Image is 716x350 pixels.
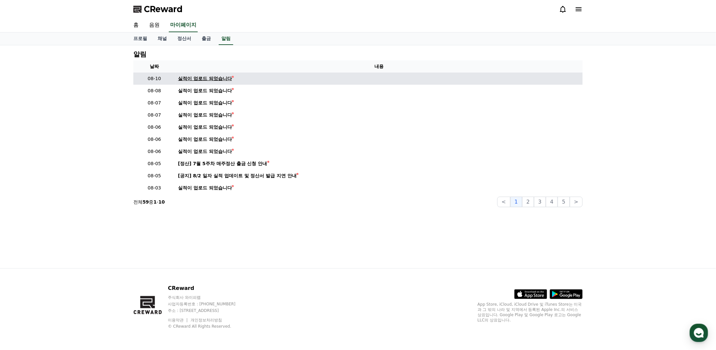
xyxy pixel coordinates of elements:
[178,136,232,143] div: 실적이 업로드 되었습니다
[558,197,570,207] button: 5
[152,33,172,45] a: 채널
[153,199,157,205] strong: 1
[178,124,580,131] a: 실적이 업로드 되었습니다
[168,308,248,313] p: 주소 : [STREET_ADDRESS]
[178,148,580,155] a: 실적이 업로드 되었습니다
[136,87,173,94] p: 08-08
[178,87,580,94] a: 실적이 업로드 되었습니다
[143,199,149,205] strong: 59
[178,75,580,82] a: 실적이 업로드 되었습니다
[128,33,152,45] a: 프로필
[136,148,173,155] p: 08-06
[190,318,222,322] a: 개인정보처리방침
[219,33,233,45] a: 알림
[178,99,580,106] a: 실적이 업로드 되었습니다
[178,124,232,131] div: 실적이 업로드 되었습니다
[168,324,248,329] p: © CReward All Rights Reserved.
[136,185,173,191] p: 08-03
[169,18,198,32] a: 마이페이지
[178,112,232,119] div: 실적이 업로드 되었습니다
[546,197,558,207] button: 4
[178,185,580,191] a: 실적이 업로드 되었습니다
[168,318,189,322] a: 이용약관
[178,75,232,82] div: 실적이 업로드 되었습니다
[178,99,232,106] div: 실적이 업로드 되었습니다
[178,172,580,179] a: [공지] 8/2 일자 실적 업데이트 및 정산서 발급 지연 안내
[136,136,173,143] p: 08-06
[570,197,583,207] button: >
[178,172,297,179] div: [공지] 8/2 일자 실적 업데이트 및 정산서 발급 지연 안내
[178,185,232,191] div: 실적이 업로드 되었습니다
[178,136,580,143] a: 실적이 업로드 되었습니다
[133,60,175,73] th: 날짜
[196,33,216,45] a: 출금
[101,218,109,223] span: 설정
[168,284,248,292] p: CReward
[43,208,85,225] a: 대화
[144,4,183,14] span: CReward
[2,208,43,225] a: 홈
[178,87,232,94] div: 실적이 업로드 되었습니다
[136,75,173,82] p: 08-10
[136,172,173,179] p: 08-05
[522,197,534,207] button: 2
[136,160,173,167] p: 08-05
[178,160,580,167] a: [정산] 7월 5주차 매주정산 출금 신청 안내
[144,18,165,32] a: 음원
[21,218,25,223] span: 홈
[510,197,522,207] button: 1
[168,295,248,300] p: 주식회사 와이피랩
[133,4,183,14] a: CReward
[85,208,126,225] a: 설정
[136,112,173,119] p: 08-07
[172,33,196,45] a: 정산서
[178,112,580,119] a: 실적이 업로드 되었습니다
[60,218,68,224] span: 대화
[168,301,248,307] p: 사업자등록번호 : [PHONE_NUMBER]
[133,199,165,205] p: 전체 중 -
[178,160,267,167] div: [정산] 7월 5주차 매주정산 출금 신청 안내
[158,199,165,205] strong: 10
[175,60,583,73] th: 내용
[136,124,173,131] p: 08-06
[128,18,144,32] a: 홈
[478,302,583,323] p: App Store, iCloud, iCloud Drive 및 iTunes Store는 미국과 그 밖의 나라 및 지역에서 등록된 Apple Inc.의 서비스 상표입니다. Goo...
[497,197,510,207] button: <
[133,51,146,58] h4: 알림
[178,148,232,155] div: 실적이 업로드 되었습니다
[136,99,173,106] p: 08-07
[534,197,546,207] button: 3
